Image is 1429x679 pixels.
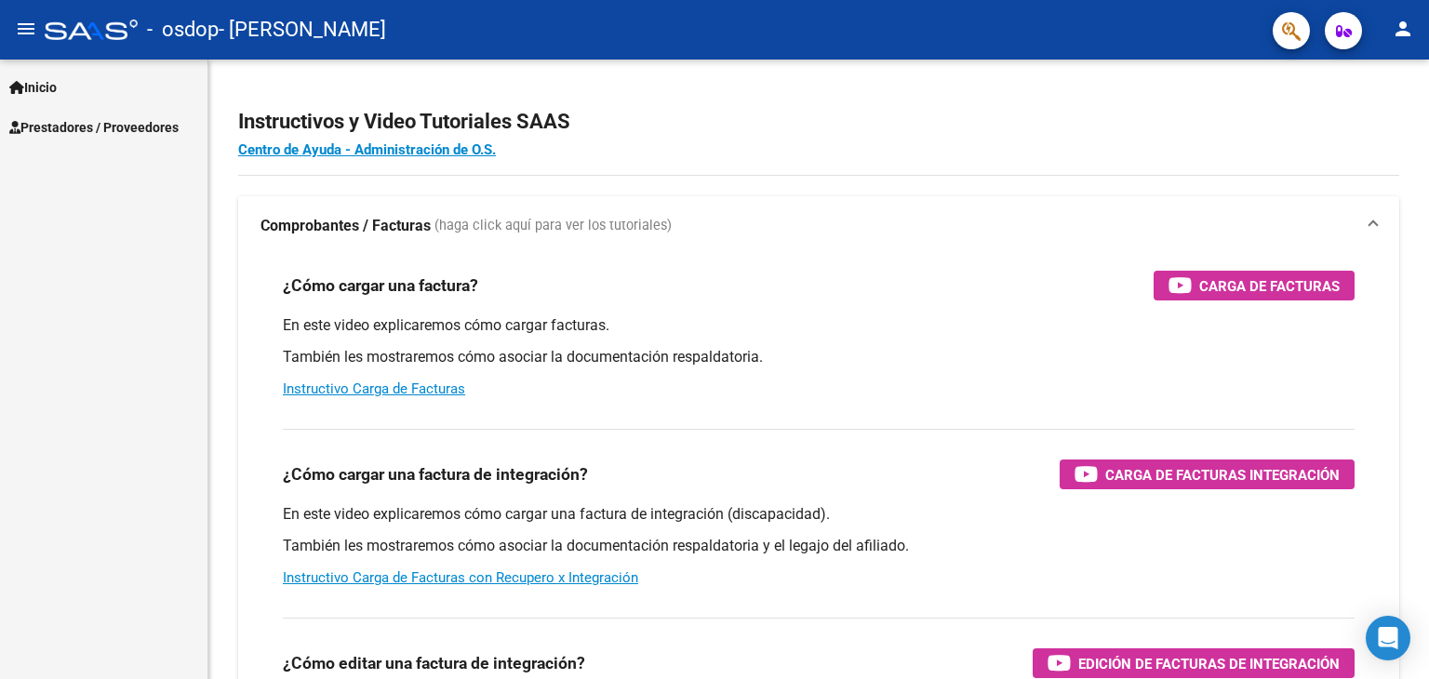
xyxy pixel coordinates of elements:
span: Carga de Facturas Integración [1105,463,1340,486]
span: - osdop [147,9,219,50]
span: - [PERSON_NAME] [219,9,386,50]
span: Inicio [9,77,57,98]
div: Open Intercom Messenger [1366,616,1410,660]
p: También les mostraremos cómo asociar la documentación respaldatoria. [283,347,1355,367]
span: Edición de Facturas de integración [1078,652,1340,675]
h3: ¿Cómo cargar una factura de integración? [283,461,588,487]
strong: Comprobantes / Facturas [260,216,431,236]
mat-icon: person [1392,18,1414,40]
button: Carga de Facturas Integración [1060,459,1355,489]
a: Instructivo Carga de Facturas con Recupero x Integración [283,569,638,586]
h3: ¿Cómo cargar una factura? [283,273,478,299]
span: (haga click aquí para ver los tutoriales) [434,216,672,236]
a: Instructivo Carga de Facturas [283,380,465,397]
button: Edición de Facturas de integración [1033,648,1355,678]
mat-icon: menu [15,18,37,40]
h2: Instructivos y Video Tutoriales SAAS [238,104,1399,140]
p: En este video explicaremos cómo cargar una factura de integración (discapacidad). [283,504,1355,525]
button: Carga de Facturas [1154,271,1355,300]
p: En este video explicaremos cómo cargar facturas. [283,315,1355,336]
p: También les mostraremos cómo asociar la documentación respaldatoria y el legajo del afiliado. [283,536,1355,556]
a: Centro de Ayuda - Administración de O.S. [238,141,496,158]
h3: ¿Cómo editar una factura de integración? [283,650,585,676]
span: Prestadores / Proveedores [9,117,179,138]
mat-expansion-panel-header: Comprobantes / Facturas (haga click aquí para ver los tutoriales) [238,196,1399,256]
span: Carga de Facturas [1199,274,1340,298]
